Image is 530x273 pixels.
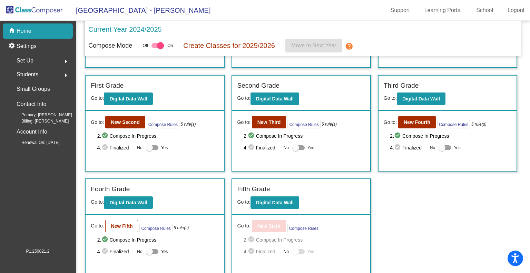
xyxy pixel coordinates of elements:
[167,42,173,49] span: On
[398,116,436,128] button: New Fourth
[109,200,147,205] b: Digital Data Wall
[97,247,134,256] span: 4. Finalized
[248,144,256,152] mat-icon: check_circle
[430,145,435,151] span: No
[101,144,110,152] mat-icon: check_circle
[397,92,445,105] button: Digital Data Wall
[180,121,196,127] i: 5 rule(s)
[161,247,168,256] span: Yes
[91,184,130,194] label: Fourth Grade
[91,222,104,230] span: Go to:
[291,42,336,48] span: Move to Next Year
[17,84,50,94] p: Small Groups
[390,132,511,140] span: 2. Compose In Progress
[17,99,46,109] p: Contact Info
[17,27,31,35] p: Home
[471,5,499,16] a: School
[384,81,419,91] label: Third Grade
[237,184,270,194] label: Fifth Grade
[101,247,110,256] mat-icon: check_circle
[104,92,153,105] button: Digital Data Wall
[143,42,148,49] span: Off
[17,127,47,137] p: Account Info
[88,24,161,35] p: Current Year 2024/2025
[10,139,59,146] span: Renewal On: [DATE]
[237,95,251,101] span: Go to:
[111,223,132,229] b: New Fifth
[10,118,69,124] span: Billing: [PERSON_NAME]
[244,144,280,152] span: 4. Finalized
[101,236,110,244] mat-icon: check_circle
[91,95,104,101] span: Go to:
[390,144,426,152] span: 4. Finalized
[437,120,470,128] button: Compose Rules
[404,119,430,125] b: New Fourth
[307,247,314,256] span: Yes
[251,196,299,209] button: Digital Data Wall
[17,56,33,66] span: Set Up
[10,112,72,118] span: Primary: [PERSON_NAME]
[287,120,320,128] button: Compose Rules
[307,144,314,152] span: Yes
[385,5,415,16] a: Support
[384,119,397,126] span: Go to:
[244,247,280,256] span: 4. Finalized
[256,96,294,101] b: Digital Data Wall
[322,121,337,127] i: 5 rule(s)
[394,132,402,140] mat-icon: check_circle
[8,42,17,50] mat-icon: settings
[97,132,219,140] span: 2. Compose In Progress
[183,40,275,51] p: Create Classes for 2025/2026
[97,144,134,152] span: 4. Finalized
[17,42,37,50] p: Settings
[111,119,139,125] b: New Second
[105,220,138,232] button: New Fifth
[104,196,153,209] button: Digital Data Wall
[137,248,142,255] span: No
[251,92,299,105] button: Digital Data Wall
[69,5,210,16] span: [GEOGRAPHIC_DATA] - [PERSON_NAME]
[257,119,281,125] b: New Third
[252,220,286,232] button: New Sixth
[402,96,440,101] b: Digital Data Wall
[285,39,342,52] button: Move to Next Year
[139,224,172,232] button: Compose Rules
[384,95,397,101] span: Go to:
[101,132,110,140] mat-icon: check_circle
[237,81,280,91] label: Second Grade
[88,41,132,50] p: Compose Mode
[252,116,286,128] button: New Third
[174,225,189,231] i: 5 rule(s)
[287,224,320,232] button: Compose Rules
[147,120,179,128] button: Compose Rules
[62,57,70,66] mat-icon: arrow_right
[105,116,145,128] button: New Second
[137,145,142,151] span: No
[248,236,256,244] mat-icon: check_circle
[91,81,124,91] label: First Grade
[237,199,251,205] span: Go to:
[248,132,256,140] mat-icon: check_circle
[8,27,17,35] mat-icon: home
[91,119,104,126] span: Go to:
[284,145,289,151] span: No
[502,5,530,16] a: Logout
[248,247,256,256] mat-icon: check_circle
[345,42,353,50] mat-icon: help
[284,248,289,255] span: No
[394,144,402,152] mat-icon: check_circle
[257,223,281,229] b: New Sixth
[244,132,365,140] span: 2. Compose In Progress
[91,199,104,205] span: Go to:
[109,96,147,101] b: Digital Data Wall
[454,144,461,152] span: Yes
[237,222,251,230] span: Go to:
[256,200,294,205] b: Digital Data Wall
[97,236,219,244] span: 2. Compose In Progress
[419,5,468,16] a: Learning Portal
[237,119,251,126] span: Go to:
[62,71,70,79] mat-icon: arrow_right
[17,70,38,79] span: Students
[244,236,365,244] span: 2. Compose In Progress
[161,144,168,152] span: Yes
